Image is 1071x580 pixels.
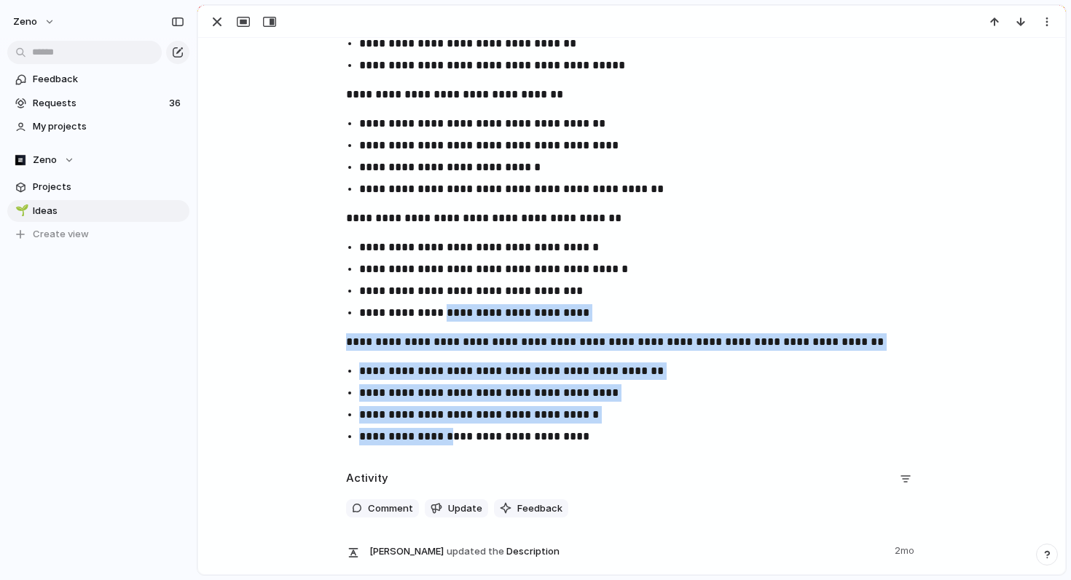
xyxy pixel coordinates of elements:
[33,180,184,194] span: Projects
[7,149,189,171] button: Zeno
[7,223,189,245] button: Create view
[7,68,189,90] a: Feedback
[33,72,184,87] span: Feedback
[33,204,184,218] span: Ideas
[368,501,413,516] span: Comment
[895,541,917,558] span: 2mo
[33,227,89,242] span: Create view
[13,15,37,29] span: Zeno
[7,176,189,198] a: Projects
[494,499,568,518] button: Feedback
[7,200,189,222] a: 🌱Ideas
[7,92,189,114] a: Requests36
[369,544,444,559] span: [PERSON_NAME]
[7,116,189,138] a: My projects
[447,544,504,559] span: updated the
[7,10,63,33] button: Zeno
[33,96,165,111] span: Requests
[33,119,184,134] span: My projects
[346,499,419,518] button: Comment
[369,541,886,561] span: Description
[425,499,488,518] button: Update
[169,96,184,111] span: 36
[346,470,388,487] h2: Activity
[13,204,28,218] button: 🌱
[517,501,562,516] span: Feedback
[33,153,57,167] span: Zeno
[15,202,25,219] div: 🌱
[448,501,482,516] span: Update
